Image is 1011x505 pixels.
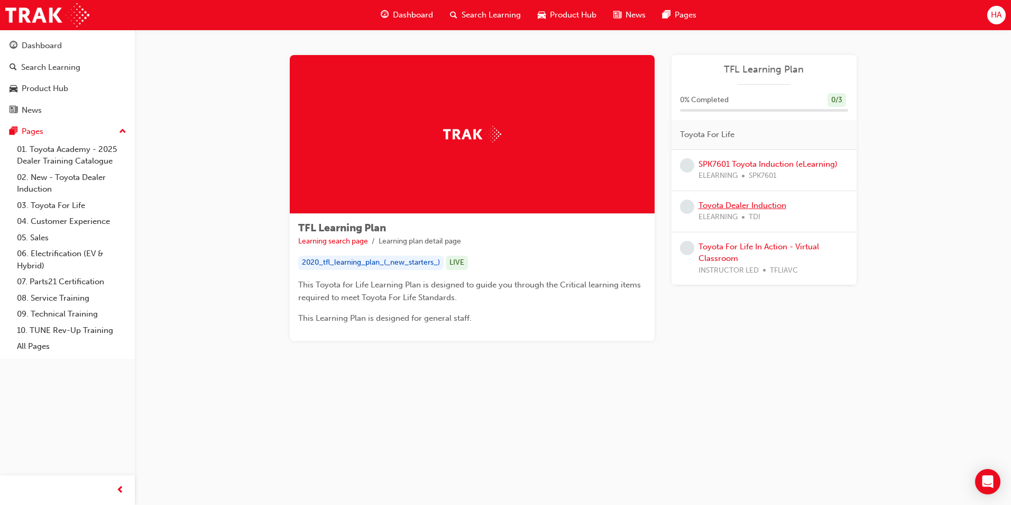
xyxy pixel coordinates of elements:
span: ELEARNING [698,170,738,182]
span: learningRecordVerb_NONE-icon [680,200,694,214]
div: Product Hub [22,83,68,95]
button: DashboardSearch LearningProduct HubNews [4,34,131,122]
span: prev-icon [116,484,124,497]
a: 05. Sales [13,230,131,246]
a: guage-iconDashboard [372,4,442,26]
div: LIVE [446,256,468,270]
span: INSTRUCTOR LED [698,265,759,277]
div: Pages [22,125,43,138]
span: This Learning Plan is designed for general staff. [298,313,472,323]
div: 0 / 3 [828,93,846,107]
span: Toyota For Life [680,129,734,141]
span: news-icon [10,106,17,115]
div: 2020_tfl_learning_plan_(_new_starters_) [298,256,444,270]
a: 09. Technical Training [13,306,131,322]
span: HA [991,9,1001,21]
a: SPK7601 Toyota Induction (eLearning) [698,159,838,169]
a: car-iconProduct Hub [529,4,605,26]
span: up-icon [119,125,126,139]
a: 10. TUNE Rev-Up Training [13,322,131,339]
span: This Toyota for Life Learning Plan is designed to guide you through the Critical learning items r... [298,280,643,302]
a: News [4,101,131,120]
button: HA [987,6,1006,24]
div: Dashboard [22,40,62,52]
a: 07. Parts21 Certification [13,274,131,290]
span: News [626,9,646,21]
a: Dashboard [4,36,131,56]
a: Search Learning [4,58,131,77]
span: search-icon [450,8,457,22]
span: car-icon [538,8,546,22]
div: Open Intercom Messenger [975,469,1000,494]
a: All Pages [13,338,131,355]
span: Product Hub [550,9,596,21]
div: News [22,104,42,116]
span: car-icon [10,84,17,94]
a: 02. New - Toyota Dealer Induction [13,169,131,197]
button: Pages [4,122,131,141]
a: search-iconSearch Learning [442,4,529,26]
li: Learning plan detail page [379,236,461,248]
a: TFL Learning Plan [680,64,848,76]
span: TDI [749,211,760,223]
span: TFLIAVC [770,265,798,277]
span: Pages [675,9,696,21]
span: news-icon [613,8,621,22]
img: Trak [443,126,501,142]
a: 08. Service Training [13,290,131,306]
a: Toyota For Life In Action - Virtual Classroom [698,242,819,264]
span: learningRecordVerb_NONE-icon [680,158,694,173]
a: 06. Electrification (EV & Hybrid) [13,246,131,274]
span: Search Learning [462,9,521,21]
a: 03. Toyota For Life [13,197,131,214]
a: 01. Toyota Academy - 2025 Dealer Training Catalogue [13,141,131,169]
span: learningRecordVerb_NONE-icon [680,241,694,255]
img: Trak [5,3,89,27]
span: guage-icon [10,41,17,51]
span: SPK7601 [749,170,777,182]
a: Product Hub [4,79,131,98]
a: 04. Customer Experience [13,213,131,230]
span: pages-icon [10,127,17,137]
a: pages-iconPages [654,4,705,26]
span: Dashboard [393,9,433,21]
span: search-icon [10,63,17,73]
a: Toyota Dealer Induction [698,201,786,210]
span: pages-icon [663,8,670,22]
span: TFL Learning Plan [298,222,386,234]
span: guage-icon [381,8,389,22]
div: Search Learning [21,61,80,74]
span: ELEARNING [698,211,738,223]
span: 0 % Completed [680,94,729,106]
a: news-iconNews [605,4,654,26]
a: Learning search page [298,237,368,246]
